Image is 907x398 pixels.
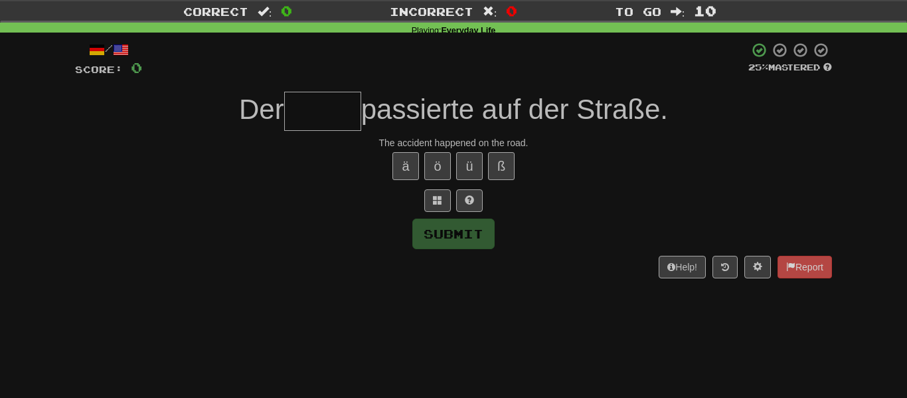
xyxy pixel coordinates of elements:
[258,6,272,17] span: :
[488,152,515,180] button: ß
[75,136,832,149] div: The accident happened on the road.
[694,3,716,19] span: 10
[392,152,419,180] button: ä
[75,42,142,58] div: /
[483,6,497,17] span: :
[424,152,451,180] button: ö
[456,189,483,212] button: Single letter hint - you only get 1 per sentence and score half the points! alt+h
[615,5,661,18] span: To go
[456,152,483,180] button: ü
[748,62,768,72] span: 25 %
[239,94,284,125] span: Der
[506,3,517,19] span: 0
[441,26,495,35] strong: Everyday Life
[281,3,292,19] span: 0
[183,5,248,18] span: Correct
[671,6,685,17] span: :
[778,256,832,278] button: Report
[424,189,451,212] button: Switch sentence to multiple choice alt+p
[361,94,668,125] span: passierte auf der Straße.
[712,256,738,278] button: Round history (alt+y)
[131,59,142,76] span: 0
[390,5,473,18] span: Incorrect
[748,62,832,74] div: Mastered
[75,64,123,75] span: Score:
[659,256,706,278] button: Help!
[412,219,495,249] button: Submit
